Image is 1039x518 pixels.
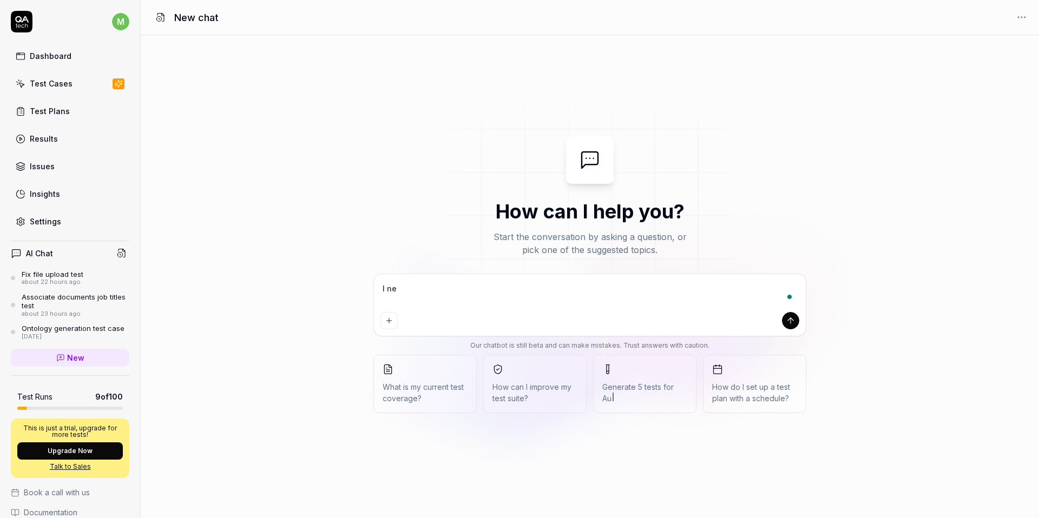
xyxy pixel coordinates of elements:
[712,381,797,404] span: How do I set up a test plan with a schedule?
[483,355,587,413] button: How can I improve my test suite?
[30,78,73,89] div: Test Cases
[11,73,129,94] a: Test Cases
[30,161,55,172] div: Issues
[30,50,71,62] div: Dashboard
[11,128,129,149] a: Results
[22,324,124,333] div: Ontology generation test case
[380,312,398,329] button: Add attachment
[380,281,799,308] textarea: To enrich screen reader interactions, please activate Accessibility in Grammarly extension settings
[11,324,129,340] a: Ontology generation test case[DATE]
[30,216,61,227] div: Settings
[17,392,52,402] h5: Test Runs
[11,293,129,317] a: Associate documents job titles testabout 23 hours ago
[174,10,219,25] h1: New chat
[112,13,129,30] span: m
[11,211,129,232] a: Settings
[30,133,58,144] div: Results
[112,11,129,32] button: m
[95,391,123,402] span: 9 of 100
[26,248,53,259] h4: AI Chat
[11,45,129,67] a: Dashboard
[22,270,83,278] div: Fix file upload test
[703,355,806,413] button: How do I set up a test plan with a schedule?
[22,333,124,341] div: [DATE]
[11,487,129,498] a: Book a call with us
[602,381,687,404] span: Generate 5 tests for
[11,183,129,204] a: Insights
[67,352,84,363] span: New
[22,278,83,286] div: about 22 hours ago
[373,341,806,350] div: Our chatbot is still beta and can make mistakes. Trust answers with caution.
[11,507,129,518] a: Documentation
[11,349,129,367] a: New
[24,507,77,518] span: Documentation
[11,101,129,122] a: Test Plans
[593,355,696,413] button: Generate 5 tests forAu
[11,156,129,177] a: Issues
[22,293,129,310] div: Associate documents job titles test
[17,462,123,471] a: Talk to Sales
[17,442,123,460] button: Upgrade Now
[30,188,60,200] div: Insights
[22,310,129,318] div: about 23 hours ago
[30,105,70,117] div: Test Plans
[492,381,577,404] span: How can I improve my test suite?
[383,381,468,404] span: What is my current test coverage?
[373,355,477,413] button: What is my current test coverage?
[602,394,611,403] span: Au
[24,487,90,498] span: Book a call with us
[11,270,129,286] a: Fix file upload testabout 22 hours ago
[17,425,123,438] p: This is just a trial, upgrade for more tests!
